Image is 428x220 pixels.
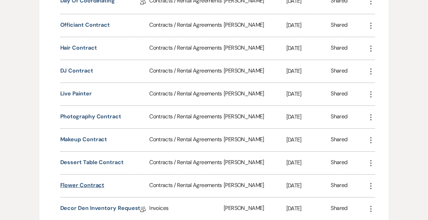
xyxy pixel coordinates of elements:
[224,106,286,128] div: [PERSON_NAME]
[60,44,97,52] button: Hair Contract
[60,158,124,167] button: Dessert Table Contract
[331,181,347,191] div: Shared
[331,21,347,30] div: Shared
[60,67,93,75] button: DJ Contract
[331,44,347,53] div: Shared
[286,44,331,53] p: [DATE]
[286,135,331,144] p: [DATE]
[286,204,331,213] p: [DATE]
[149,37,224,60] div: Contracts / Rental Agreements
[149,83,224,105] div: Contracts / Rental Agreements
[149,129,224,151] div: Contracts / Rental Agreements
[149,106,224,128] div: Contracts / Rental Agreements
[60,204,141,215] a: Decor Den Inventory Request
[331,67,347,76] div: Shared
[286,67,331,76] p: [DATE]
[286,181,331,190] p: [DATE]
[286,90,331,99] p: [DATE]
[149,60,224,83] div: Contracts / Rental Agreements
[224,37,286,60] div: [PERSON_NAME]
[286,158,331,167] p: [DATE]
[224,175,286,197] div: [PERSON_NAME]
[60,112,121,121] button: Photography Contract
[286,21,331,30] p: [DATE]
[149,152,224,174] div: Contracts / Rental Agreements
[60,181,105,189] button: Flower Contract
[224,152,286,174] div: [PERSON_NAME]
[224,60,286,83] div: [PERSON_NAME]
[331,112,347,122] div: Shared
[224,83,286,105] div: [PERSON_NAME]
[331,135,347,145] div: Shared
[60,21,110,29] button: Officiant Contract
[149,14,224,37] div: Contracts / Rental Agreements
[331,90,347,99] div: Shared
[149,175,224,197] div: Contracts / Rental Agreements
[60,90,92,98] button: Live Painter
[331,204,347,215] div: Shared
[286,112,331,121] p: [DATE]
[224,129,286,151] div: [PERSON_NAME]
[331,158,347,168] div: Shared
[224,14,286,37] div: [PERSON_NAME]
[60,135,107,144] button: Makeup Contract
